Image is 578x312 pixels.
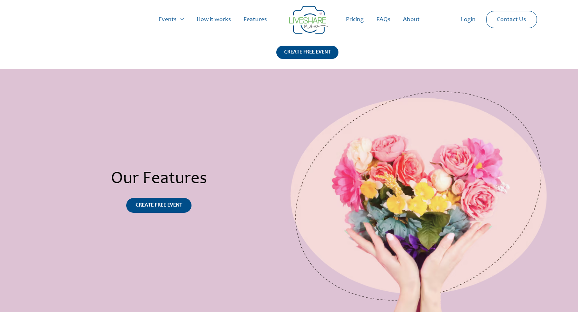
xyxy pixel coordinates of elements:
a: Features [237,7,273,32]
div: CREATE FREE EVENT [276,46,338,59]
a: About [397,7,426,32]
a: CREATE FREE EVENT [276,46,338,69]
a: Events [152,7,190,32]
img: LiveShare logo - Capture & Share Event Memories [289,6,328,34]
nav: Site Navigation [14,7,564,32]
a: Contact Us [490,11,532,28]
span: CREATE FREE EVENT [136,203,182,208]
a: CREATE FREE EVENT [126,198,191,213]
a: FAQs [370,7,397,32]
h2: Our Features [29,169,289,190]
a: Login [455,7,482,32]
a: Pricing [340,7,370,32]
a: How it works [190,7,237,32]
